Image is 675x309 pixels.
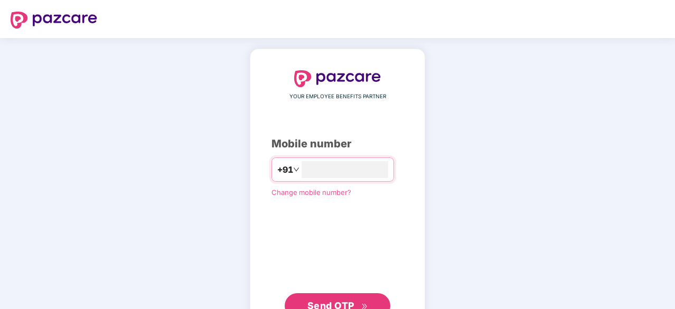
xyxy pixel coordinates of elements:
span: +91 [277,163,293,176]
a: Change mobile number? [271,188,351,196]
span: down [293,166,299,173]
img: logo [294,70,381,87]
div: Mobile number [271,136,404,152]
span: YOUR EMPLOYEE BENEFITS PARTNER [289,92,386,101]
img: logo [11,12,97,29]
